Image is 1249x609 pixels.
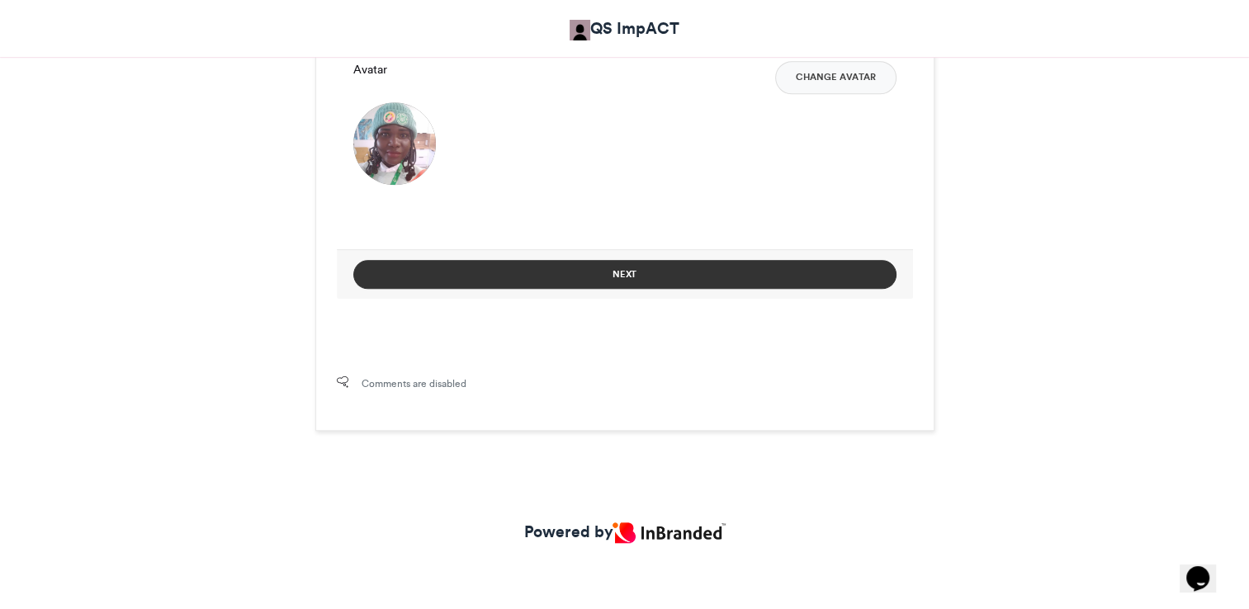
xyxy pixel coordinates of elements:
a: Powered by [523,520,725,544]
iframe: chat widget [1180,543,1232,592]
img: Inbranded [613,522,725,543]
button: Next [353,260,897,289]
img: QS ImpACT QS ImpACT [570,20,590,40]
button: Change Avatar [775,61,897,94]
img: 1755174145.16-b2dcae4267c1926e4edbba7f5065fdc4d8f11412.png [353,102,436,185]
a: QS ImpACT [570,17,679,40]
label: Avatar [353,61,387,78]
span: Comments are disabled [362,376,466,391]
